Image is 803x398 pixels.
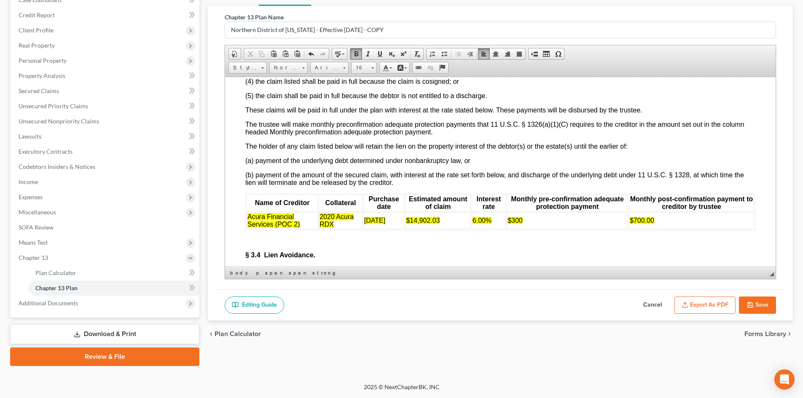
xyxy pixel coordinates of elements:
[744,331,793,337] button: Forms Library chevron_right
[247,140,266,147] span: 6.00%
[215,331,261,337] span: Plan Calculator
[279,48,291,59] a: Paste as plain text
[12,68,199,83] a: Property Analysis
[311,62,340,73] span: Arial
[380,62,395,73] a: Text Color
[405,118,528,133] span: Monthly post-confirmation payment to creditor by trustee
[12,99,199,114] a: Unsecured Priority Claims
[19,224,54,231] span: SOFA Review
[395,62,409,73] a: Background Color
[19,72,65,79] span: Property Analysis
[29,280,199,296] a: Chapter 13 Plan
[269,62,308,74] a: Normal
[311,269,336,277] a: strong element
[19,11,55,19] span: Credit Report
[305,48,317,59] a: Undo
[405,140,429,147] span: $700.00
[20,174,35,182] strong: § 3.4
[634,296,671,314] button: Cancel
[774,369,795,390] div: Open Intercom Messenger
[208,331,215,337] i: chevron_left
[12,8,199,23] a: Credit Report
[770,272,774,276] span: Resize
[255,269,263,277] a: p element
[161,383,642,398] div: 2025 © NextChapterBK, INC
[351,62,377,74] a: 16
[739,296,776,314] button: Save
[208,331,261,337] button: chevron_left Plan Calculator
[35,269,76,276] span: Plan Calculator
[225,77,776,267] iframe: Rich Text Editor, document-ckeditor
[19,193,43,200] span: Expenses
[12,220,199,235] a: SOFA Review
[19,254,48,261] span: Chapter 13
[270,62,299,73] span: Normal
[427,48,438,59] a: Insert/Remove Numbered List
[22,136,75,151] span: Acura Financial Services (POC 2)
[225,296,284,314] a: Editing Guide
[552,48,564,59] a: Insert Special Character
[332,48,347,59] a: Spell Checker
[12,114,199,129] a: Unsecured Nonpriority Claims
[674,296,736,314] button: Export as PDF
[19,239,48,246] span: Means Test
[139,140,160,147] span: [DATE]
[228,269,254,277] a: body element
[413,62,424,73] a: Link
[19,42,55,49] span: Real Property
[19,148,73,155] span: Executory Contracts
[19,57,67,64] span: Personal Property
[397,48,409,59] a: Superscript
[19,299,78,307] span: Additional Documents
[225,13,284,21] label: Chapter 13 Plan Name
[502,48,513,59] a: Align Right
[181,140,215,147] span: $14,902.03
[317,48,329,59] a: Redo
[386,48,397,59] a: Subscript
[35,284,78,291] span: Chapter 13 Plan
[19,118,99,125] span: Unsecured Nonpriority Claims
[362,48,374,59] a: Italic
[452,48,464,59] a: Decrease Indent
[228,62,267,74] a: Styles
[19,163,95,170] span: Codebtors Insiders & Notices
[786,331,793,337] i: chevron_right
[744,331,786,337] span: Forms Library
[424,62,436,73] a: Unlink
[37,189,71,196] span: Check one.
[286,118,399,133] span: Monthly pre-confirmation adequate protection payment
[350,48,362,59] a: Bold
[19,27,54,34] span: Client Profile
[282,140,298,147] span: $300
[263,269,286,277] a: span element
[464,48,476,59] a: Increase Indent
[310,62,349,74] a: Arial
[10,324,199,344] a: Download & Print
[540,48,552,59] a: Table
[19,208,56,216] span: Miscellaneous
[19,178,38,185] span: Income
[39,174,90,182] strong: Lien Avoidance.
[490,48,502,59] a: Center
[19,133,41,140] span: Lawsuits
[268,48,279,59] a: Paste
[438,48,450,59] a: Insert/Remove Bulleted List
[12,129,199,144] a: Lawsuits
[256,48,268,59] a: Copy
[225,22,776,38] input: Enter name...
[287,269,310,277] a: span element
[244,48,256,59] a: Cut
[94,136,129,151] span: 2020 Acura RDX
[12,144,199,159] a: Executory Contracts
[374,48,386,59] a: Underline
